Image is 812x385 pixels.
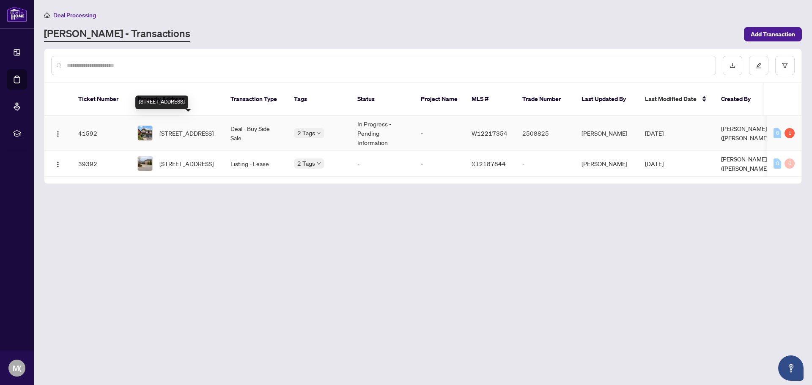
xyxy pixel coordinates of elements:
[516,83,575,116] th: Trade Number
[53,11,96,19] span: Deal Processing
[159,159,214,168] span: [STREET_ADDRESS]
[44,12,50,18] span: home
[351,151,414,177] td: -
[516,116,575,151] td: 2508825
[414,151,465,177] td: -
[575,151,638,177] td: [PERSON_NAME]
[51,126,65,140] button: Logo
[775,56,795,75] button: filter
[55,161,61,168] img: Logo
[756,63,762,68] span: edit
[287,83,351,116] th: Tags
[135,96,188,109] div: [STREET_ADDRESS]
[138,126,152,140] img: thumbnail-img
[224,116,287,151] td: Deal - Buy Side Sale
[472,160,506,167] span: X12187844
[645,94,697,104] span: Last Modified Date
[51,157,65,170] button: Logo
[645,129,664,137] span: [DATE]
[71,83,131,116] th: Ticket Number
[414,116,465,151] td: -
[71,116,131,151] td: 41592
[714,83,765,116] th: Created By
[224,151,287,177] td: Listing - Lease
[778,355,804,381] button: Open asap
[317,161,321,166] span: down
[351,116,414,151] td: In Progress - Pending Information
[774,128,781,138] div: 0
[71,151,131,177] td: 39392
[730,63,735,68] span: download
[159,128,214,138] span: [STREET_ADDRESS]
[785,158,795,169] div: 0
[575,116,638,151] td: [PERSON_NAME]
[44,27,190,42] a: [PERSON_NAME] - Transactions
[131,83,224,116] th: Property Address
[782,63,788,68] span: filter
[472,129,507,137] span: W12217354
[297,158,315,168] span: 2 Tags
[7,6,27,22] img: logo
[744,27,802,41] button: Add Transaction
[751,27,795,41] span: Add Transaction
[723,56,742,75] button: download
[774,158,781,169] div: 0
[638,83,714,116] th: Last Modified Date
[414,83,465,116] th: Project Name
[55,131,61,137] img: Logo
[785,128,795,138] div: 1
[297,128,315,138] span: 2 Tags
[575,83,638,116] th: Last Updated By
[317,131,321,135] span: down
[138,156,152,171] img: thumbnail-img
[465,83,516,116] th: MLS #
[721,155,768,172] span: [PERSON_NAME] ([PERSON_NAME]
[13,362,22,374] span: M(
[224,83,287,116] th: Transaction Type
[351,83,414,116] th: Status
[721,125,768,142] span: [PERSON_NAME] ([PERSON_NAME]
[516,151,575,177] td: -
[749,56,768,75] button: edit
[645,160,664,167] span: [DATE]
